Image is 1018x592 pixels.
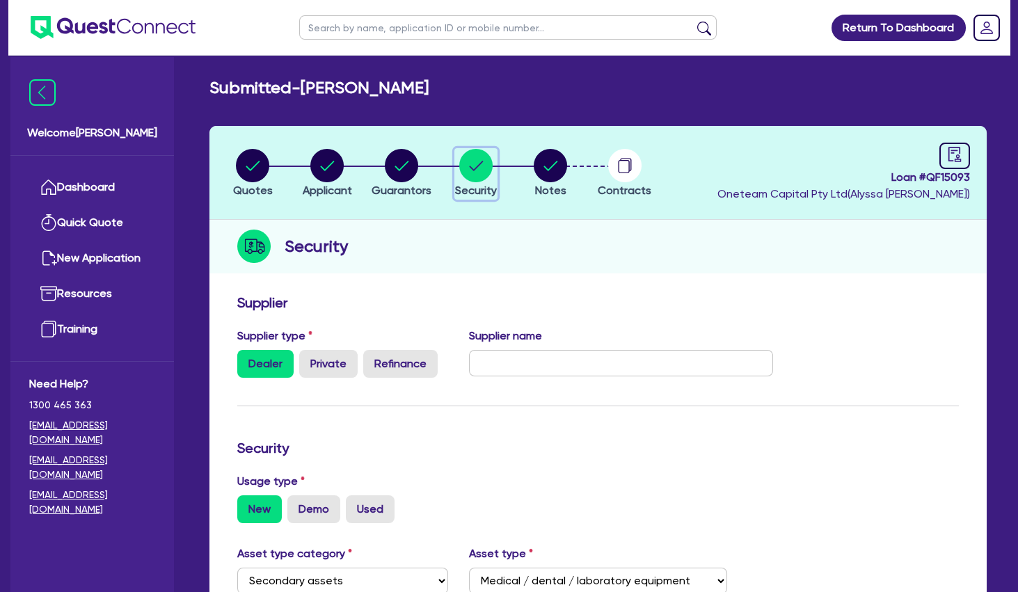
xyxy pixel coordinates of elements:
[969,10,1005,46] a: Dropdown toggle
[285,234,348,259] h2: Security
[29,241,155,276] a: New Application
[237,495,282,523] label: New
[299,350,358,378] label: Private
[27,125,157,141] span: Welcome [PERSON_NAME]
[29,376,155,392] span: Need Help?
[717,187,970,200] span: Oneteam Capital Pty Ltd ( Alyssa [PERSON_NAME] )
[233,184,273,197] span: Quotes
[717,169,970,186] span: Loan # QF15093
[40,285,57,302] img: resources
[31,16,196,39] img: quest-connect-logo-blue
[454,148,498,200] button: Security
[29,453,155,482] a: [EMAIL_ADDRESS][DOMAIN_NAME]
[29,398,155,413] span: 1300 465 363
[237,350,294,378] label: Dealer
[469,545,533,562] label: Asset type
[533,148,568,200] button: Notes
[29,418,155,447] a: [EMAIL_ADDRESS][DOMAIN_NAME]
[209,78,429,98] h2: Submitted - [PERSON_NAME]
[40,321,57,337] img: training
[947,147,962,162] span: audit
[372,184,431,197] span: Guarantors
[29,276,155,312] a: Resources
[237,440,959,456] h3: Security
[237,230,271,263] img: step-icon
[237,328,312,344] label: Supplier type
[535,184,566,197] span: Notes
[598,184,651,197] span: Contracts
[371,148,432,200] button: Guarantors
[455,184,497,197] span: Security
[29,312,155,347] a: Training
[939,143,970,169] a: audit
[40,214,57,231] img: quick-quote
[469,328,542,344] label: Supplier name
[29,488,155,517] a: [EMAIL_ADDRESS][DOMAIN_NAME]
[302,148,353,200] button: Applicant
[832,15,966,41] a: Return To Dashboard
[346,495,395,523] label: Used
[303,184,352,197] span: Applicant
[299,15,717,40] input: Search by name, application ID or mobile number...
[237,545,352,562] label: Asset type category
[597,148,652,200] button: Contracts
[29,170,155,205] a: Dashboard
[29,79,56,106] img: icon-menu-close
[232,148,273,200] button: Quotes
[287,495,340,523] label: Demo
[29,205,155,241] a: Quick Quote
[237,294,959,311] h3: Supplier
[363,350,438,378] label: Refinance
[40,250,57,266] img: new-application
[237,473,305,490] label: Usage type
